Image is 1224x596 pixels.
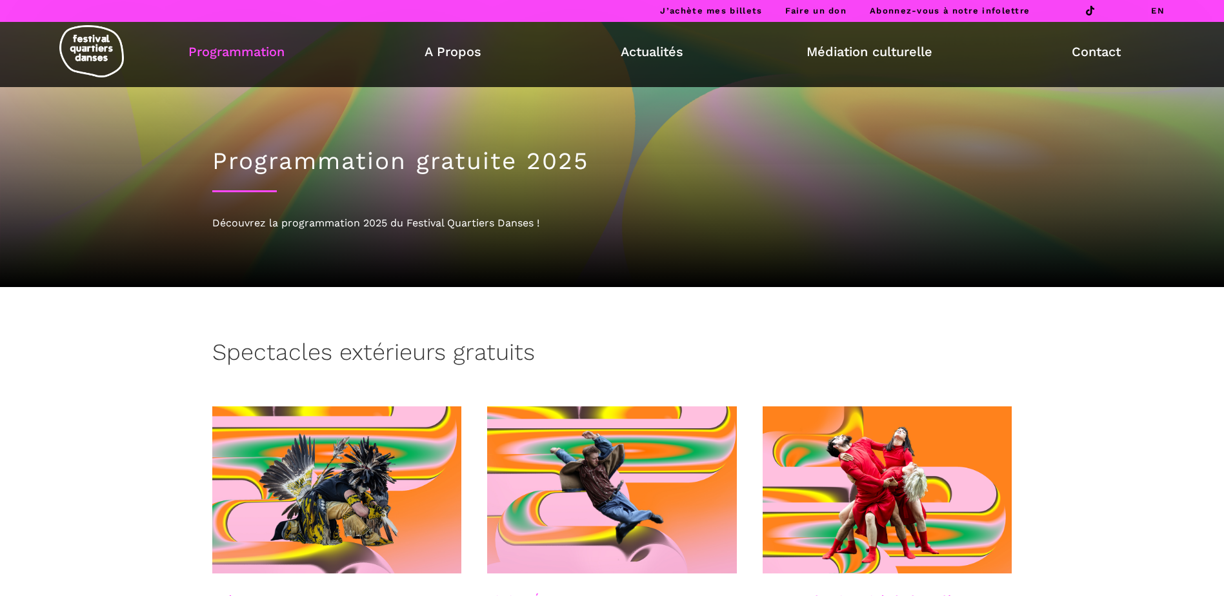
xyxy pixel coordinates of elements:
[425,41,498,63] a: A Propos
[660,6,762,15] a: J’achète mes billets
[1151,6,1165,15] a: EN
[870,6,1030,15] a: Abonnez-vous à notre infolettre
[212,215,1012,232] div: Découvrez la programmation 2025 du Festival Quartiers Danses !
[212,147,1012,175] h1: Programmation gratuite 2025
[188,41,301,63] a: Programmation
[621,41,683,63] a: Actualités
[785,6,847,15] a: Faire un don
[59,25,124,77] img: logo-fqd-med
[212,339,535,371] h3: Spectacles extérieurs gratuits
[1072,41,1121,63] a: Contact
[807,41,949,63] a: Médiation culturelle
